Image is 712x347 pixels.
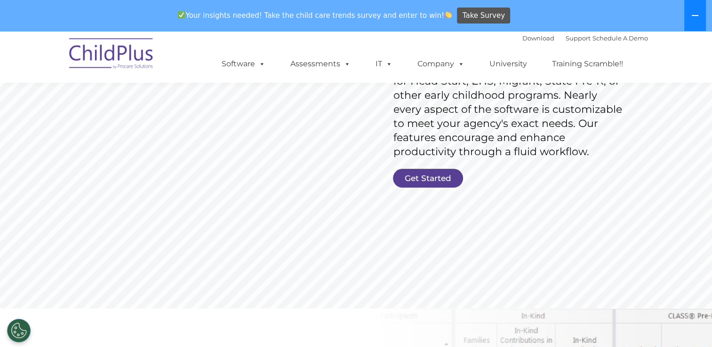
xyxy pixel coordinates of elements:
a: Get Started [393,169,463,188]
span: Take Survey [463,8,505,24]
span: Your insights needed! Take the child care trends survey and enter to win! [174,6,456,24]
rs-layer: ChildPlus is an all-in-one software solution for Head Start, EHS, Migrant, State Pre-K, or other ... [393,60,627,159]
a: Download [522,34,554,42]
button: Cookies Settings [7,319,31,342]
img: ✅ [178,11,185,18]
a: IT [366,55,402,73]
a: Support [566,34,591,42]
a: Company [408,55,474,73]
img: ChildPlus by Procare Solutions [64,32,159,79]
a: Software [212,55,275,73]
a: Take Survey [457,8,510,24]
font: | [522,34,648,42]
a: University [480,55,536,73]
a: Assessments [281,55,360,73]
img: 👏 [445,11,452,18]
a: Training Scramble!! [543,55,632,73]
a: Schedule A Demo [592,34,648,42]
